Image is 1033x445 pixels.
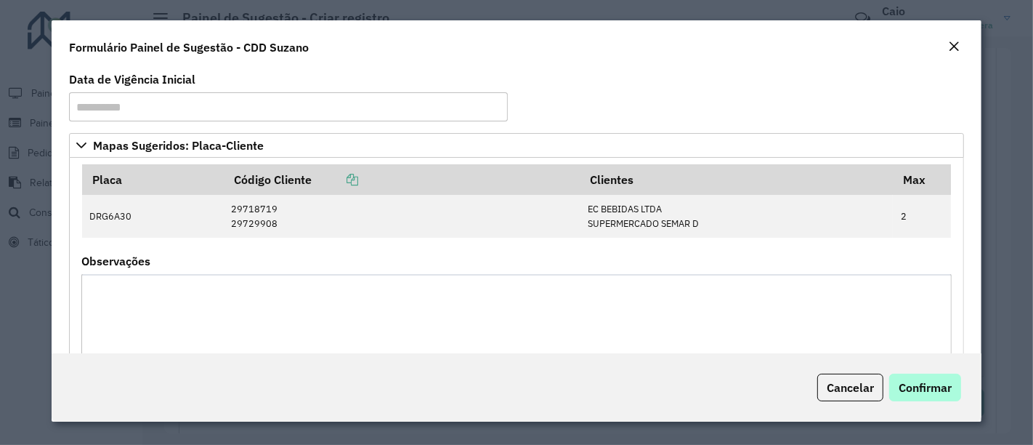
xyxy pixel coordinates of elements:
[69,71,195,88] label: Data de Vigência Inicial
[817,374,883,401] button: Cancelar
[69,39,309,56] h4: Formulário Painel de Sugestão - CDD Suzano
[82,164,224,195] th: Placa
[69,133,964,158] a: Mapas Sugeridos: Placa-Cliente
[893,164,951,195] th: Max
[944,38,964,57] button: Close
[948,41,960,52] em: Fechar
[580,195,894,238] td: EC BEBIDAS LTDA SUPERMERCADO SEMAR D
[827,380,874,395] span: Cancelar
[93,140,264,151] span: Mapas Sugeridos: Placa-Cliente
[580,164,894,195] th: Clientes
[69,158,964,416] div: Mapas Sugeridos: Placa-Cliente
[224,164,580,195] th: Código Cliente
[893,195,951,238] td: 2
[889,374,961,401] button: Confirmar
[899,380,952,395] span: Confirmar
[82,195,224,238] td: DRG6A30
[224,195,580,238] td: 29718719 29729908
[312,172,358,187] a: Copiar
[81,252,150,270] label: Observações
